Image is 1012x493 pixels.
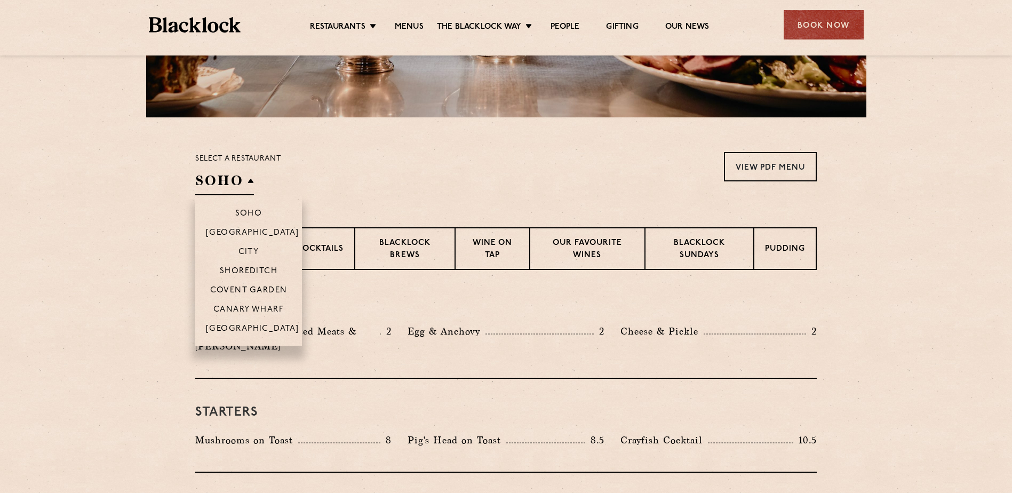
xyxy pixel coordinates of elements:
a: Gifting [606,22,638,34]
p: Wine on Tap [466,237,519,263]
p: Cheese & Pickle [620,324,704,339]
p: Mushrooms on Toast [195,433,298,448]
p: 2 [381,324,392,338]
p: Blacklock Sundays [656,237,743,263]
p: Pudding [765,243,805,257]
h3: Starters [195,405,817,419]
a: The Blacklock Way [437,22,521,34]
p: 2 [594,324,604,338]
h3: Pre Chop Bites [195,297,817,311]
p: 8 [380,433,392,447]
p: 8.5 [585,433,604,447]
p: 2 [806,324,817,338]
p: Crayfish Cocktail [620,433,708,448]
p: Soho [235,209,262,220]
a: Menus [395,22,424,34]
a: People [551,22,579,34]
p: Blacklock Brews [366,237,444,263]
p: [GEOGRAPHIC_DATA] [206,228,299,239]
p: Egg & Anchovy [408,324,485,339]
p: Our favourite wines [541,237,633,263]
p: [GEOGRAPHIC_DATA] [206,324,299,335]
h2: SOHO [195,171,254,195]
a: View PDF Menu [724,152,817,181]
a: Restaurants [310,22,365,34]
p: 10.5 [793,433,817,447]
img: BL_Textured_Logo-footer-cropped.svg [149,17,241,33]
p: Select a restaurant [195,152,281,166]
p: Covent Garden [210,286,288,297]
a: Our News [665,22,710,34]
p: Pig's Head on Toast [408,433,506,448]
p: City [238,248,259,258]
div: Book Now [784,10,864,39]
p: Cocktails [296,243,344,257]
p: Shoreditch [220,267,278,277]
p: Canary Wharf [213,305,284,316]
